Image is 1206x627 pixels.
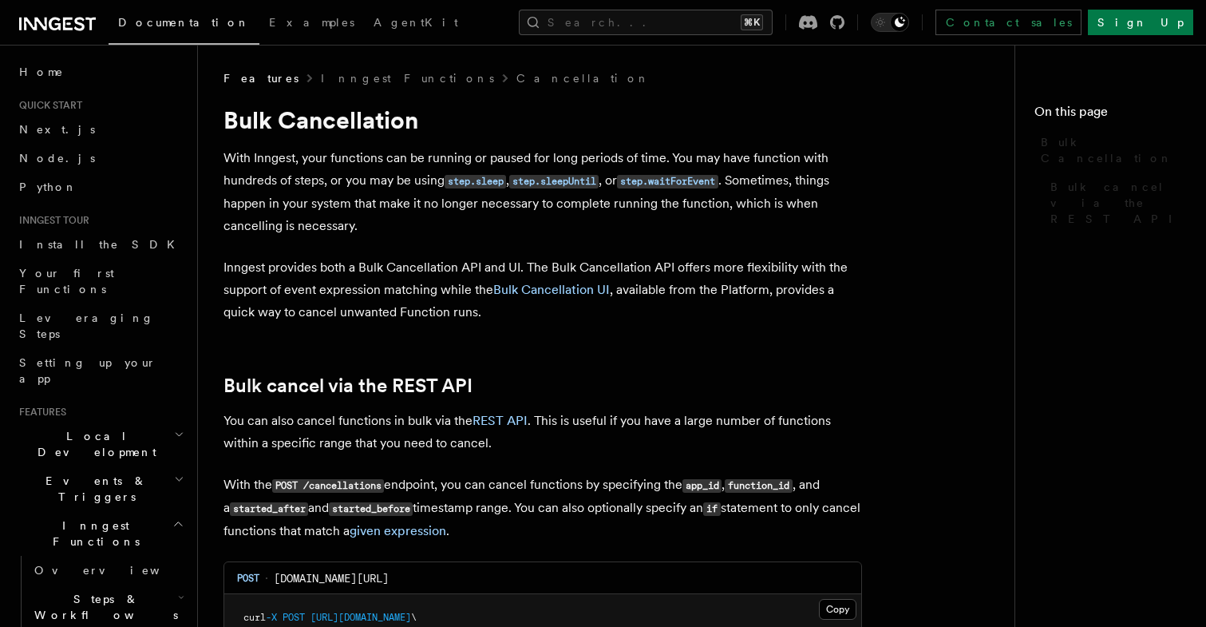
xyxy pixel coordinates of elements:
[13,230,188,259] a: Install the SDK
[230,502,308,516] code: started_after
[19,267,114,296] span: Your first Functions
[243,612,266,623] span: curl
[223,410,862,454] p: You can also cancel functions in bulk via the . This is useful if you have a large number of func...
[13,58,188,86] a: Home
[350,523,446,538] a: given expression
[13,406,66,419] span: Features
[19,238,184,251] span: Install the SDK
[13,466,188,511] button: Events & Triggers
[19,64,64,80] span: Home
[617,173,718,188] a: step.waitForEvent
[13,115,188,144] a: Next.js
[13,428,174,460] span: Local Development
[19,152,95,165] span: Node.js
[223,70,299,86] span: Features
[13,304,188,348] a: Leveraging Steps
[34,564,199,577] span: Overview
[493,282,610,297] a: Bulk Cancellation UI
[19,123,95,136] span: Next.js
[28,556,188,585] a: Overview
[259,5,364,43] a: Examples
[269,16,354,29] span: Examples
[871,13,909,32] button: Toggle dark mode
[13,214,89,227] span: Inngest tour
[13,144,188,173] a: Node.js
[19,356,156,385] span: Setting up your app
[445,173,506,188] a: step.sleep
[741,14,763,30] kbd: ⌘K
[1034,102,1187,128] h4: On this page
[1034,128,1187,173] a: Bulk Cancellation
[445,175,506,188] code: step.sleep
[310,612,411,623] span: [URL][DOMAIN_NAME]
[509,173,599,188] a: step.sleepUntil
[364,5,468,43] a: AgentKit
[13,422,188,466] button: Local Development
[725,479,792,493] code: function_id
[13,511,188,556] button: Inngest Functions
[223,105,862,134] h1: Bulk Cancellation
[519,10,773,35] button: Search...⌘K
[374,16,458,29] span: AgentKit
[1044,173,1187,233] a: Bulk cancel via the REST API
[118,16,250,29] span: Documentation
[1041,134,1187,166] span: Bulk Cancellation
[266,612,277,623] span: -X
[19,181,77,193] span: Python
[13,518,172,550] span: Inngest Functions
[703,502,720,516] code: if
[13,173,188,201] a: Python
[283,612,305,623] span: POST
[509,175,599,188] code: step.sleepUntil
[411,612,417,623] span: \
[935,10,1081,35] a: Contact sales
[109,5,259,45] a: Documentation
[237,572,259,585] span: POST
[28,591,178,623] span: Steps & Workflows
[516,70,650,86] a: Cancellation
[13,348,188,393] a: Setting up your app
[1088,10,1193,35] a: Sign Up
[223,474,862,542] p: With the endpoint, you can cancel functions by specifying the , , and a and timestamp range. You ...
[329,502,413,516] code: started_before
[321,70,494,86] a: Inngest Functions
[617,175,718,188] code: step.waitForEvent
[819,599,856,620] button: Copy
[223,375,473,397] a: Bulk cancel via the REST API
[223,256,862,323] p: Inngest provides both a Bulk Cancellation API and UI. The Bulk Cancellation API offers more flexi...
[1050,179,1187,227] span: Bulk cancel via the REST API
[13,99,82,112] span: Quick start
[274,570,389,586] span: [DOMAIN_NAME][URL]
[19,312,154,340] span: Leveraging Steps
[682,479,722,493] code: app_id
[272,479,384,493] code: POST /cancellations
[223,147,862,237] p: With Inngest, your functions can be running or paused for long periods of time. You may have func...
[13,473,174,505] span: Events & Triggers
[13,259,188,304] a: Your first Functions
[473,413,528,428] a: REST API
